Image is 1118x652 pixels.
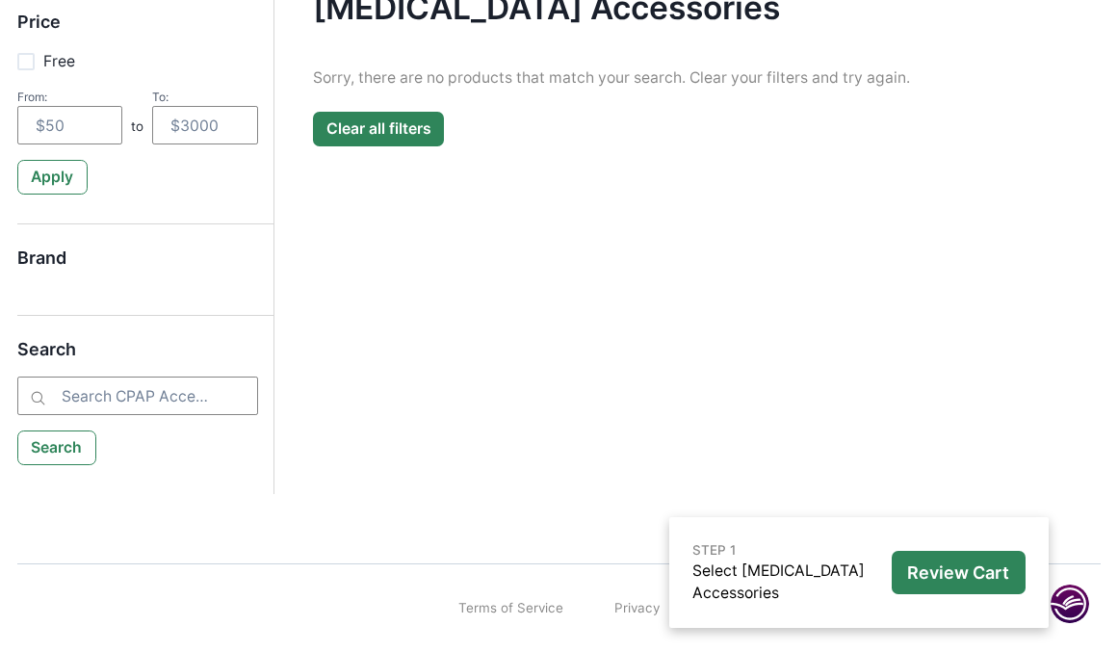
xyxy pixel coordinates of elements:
[614,598,660,617] a: Privacy
[17,90,123,104] div: From:
[458,598,563,617] a: Terms of Service
[692,540,883,560] p: STEP 1
[692,561,865,603] a: Select [MEDICAL_DATA] Accessories
[43,50,75,73] p: Free
[17,377,258,415] input: Search CPAP Accessories
[17,248,258,286] h5: Brand
[17,430,96,465] button: Search
[907,562,1009,584] p: Review Cart
[313,66,1062,90] p: Sorry, there are no products that match your search. Clear your filters and try again.
[17,160,88,195] button: Apply
[152,106,258,144] input: $3000
[17,339,258,378] h5: Search
[313,112,444,146] button: Clear all filters
[892,551,1026,594] button: Review Cart
[17,106,123,144] input: $50
[131,117,143,144] p: to
[152,90,258,104] div: To:
[17,12,258,50] h5: Price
